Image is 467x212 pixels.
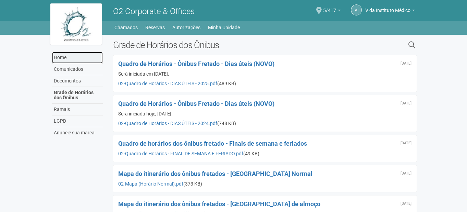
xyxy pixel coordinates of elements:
a: Quadro de Horários - Ônibus Fretado - Dias úteis (NOVO) [118,60,274,67]
a: 02-Quadro de Horários - FINAL DE SEMANA E FERIADO.pdf [118,151,243,156]
span: O2 Corporate & Offices [113,7,195,16]
a: Ramais [52,104,103,115]
a: Documentos [52,75,103,87]
span: Vida Instituto Médico [365,1,410,13]
a: Mapa do itinerário dos ônibus fretados - [GEOGRAPHIC_DATA] Normal [118,170,312,177]
h2: Grade de Horários dos Ônibus [113,40,338,50]
a: Vida Instituto Médico [365,9,415,14]
a: Quadro de horários dos ônibus fretado - Finais de semana e feriados [118,140,307,147]
a: LGPD [52,115,103,127]
a: Minha Unidade [208,23,240,32]
a: Home [52,52,103,64]
div: (373 KB) [118,181,412,187]
span: 5/417 [323,1,336,13]
a: Grade de Horários dos Ônibus [52,87,103,104]
a: 02-Quadro de Horários - DIAS ÚTEIS - 2024.pdf [118,121,217,126]
a: 02-Quadro de Horários - DIAS ÚTEIS - 2025.pdf [118,81,217,86]
a: Autorizações [172,23,200,32]
a: Mapa do itinerário dos ônibus fretados - [GEOGRAPHIC_DATA] de almoço [118,200,320,208]
div: (489 KB) [118,80,412,87]
div: Sexta-feira, 23 de outubro de 2020 às 16:54 [401,171,411,176]
a: Quadro de Horários - Ônibus Fretado - Dias úteis (NOVO) [118,100,274,107]
a: 02-Mapa (Horário Normal).pdf [118,181,183,187]
a: Anuncie sua marca [52,127,103,138]
a: Reservas [145,23,165,32]
div: (748 KB) [118,120,412,126]
img: logo.jpg [50,3,102,45]
div: Sexta-feira, 24 de janeiro de 2025 às 19:36 [401,62,411,66]
a: Comunicados [52,64,103,75]
div: Segunda-feira, 13 de maio de 2024 às 11:08 [401,101,411,105]
a: 5/417 [323,9,341,14]
div: Será iniciada hoje, [DATE]. [118,111,412,117]
div: Sexta-feira, 23 de outubro de 2020 às 16:55 [401,141,411,145]
a: VI [351,4,362,15]
div: Será iniciada em [DATE]. [118,71,412,77]
a: Chamados [114,23,138,32]
div: (49 KB) [118,150,412,157]
div: Sexta-feira, 23 de outubro de 2020 às 16:53 [401,202,411,206]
